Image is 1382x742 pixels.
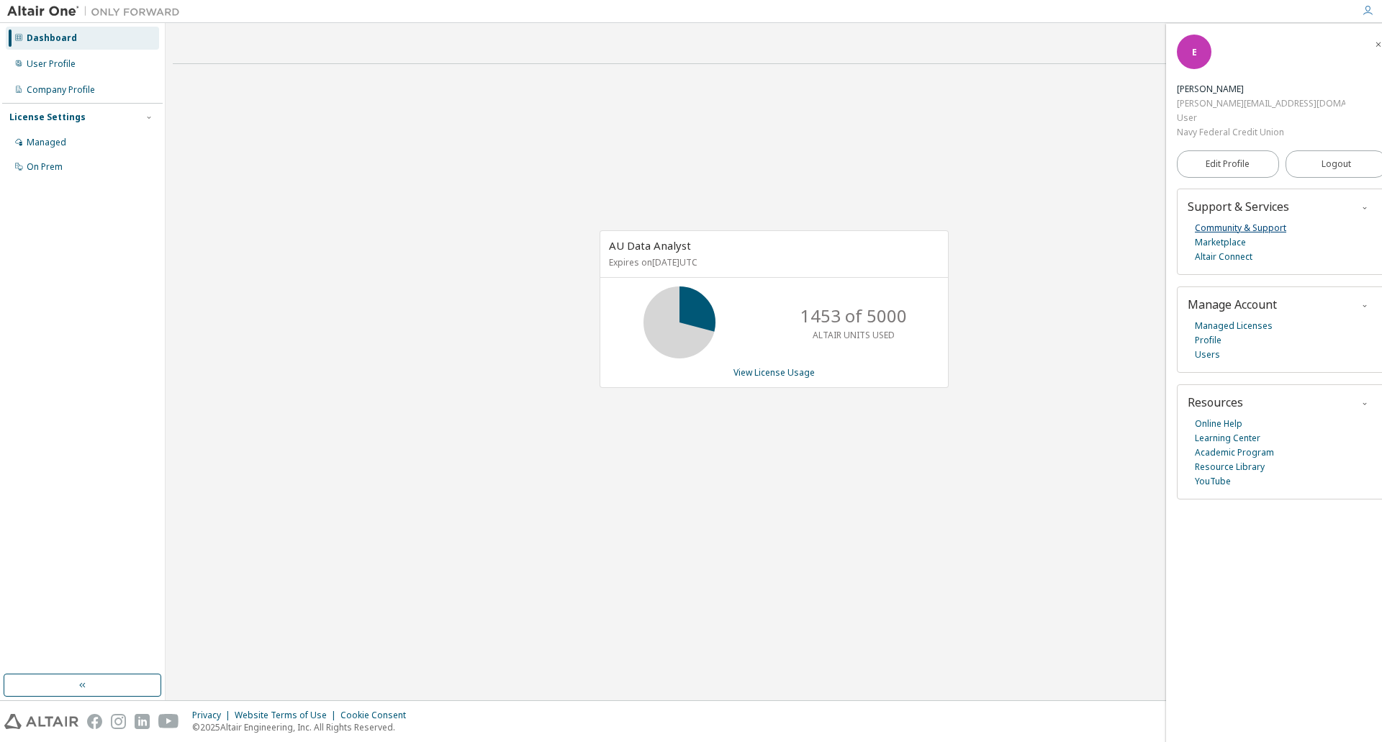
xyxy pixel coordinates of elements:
a: Online Help [1195,417,1242,431]
a: Edit Profile [1177,150,1279,178]
p: 1453 of 5000 [800,304,907,328]
img: youtube.svg [158,714,179,729]
span: Manage Account [1188,297,1277,312]
span: Support & Services [1188,199,1289,214]
img: instagram.svg [111,714,126,729]
p: © 2025 Altair Engineering, Inc. All Rights Reserved. [192,721,415,733]
img: altair_logo.svg [4,714,78,729]
div: Dashboard [27,32,77,44]
div: Managed [27,137,66,148]
span: E [1192,46,1197,58]
div: [PERSON_NAME][EMAIL_ADDRESS][DOMAIN_NAME] [1177,96,1345,111]
a: Profile [1195,333,1221,348]
div: User Profile [27,58,76,70]
span: AU Data Analyst [609,238,691,253]
img: linkedin.svg [135,714,150,729]
p: ALTAIR UNITS USED [813,329,895,341]
span: Edit Profile [1206,158,1250,170]
span: Logout [1322,157,1351,171]
div: Cookie Consent [340,710,415,721]
a: Users [1195,348,1220,362]
div: Navy Federal Credit Union [1177,125,1345,140]
div: License Settings [9,112,86,123]
a: YouTube [1195,474,1231,489]
a: Academic Program [1195,445,1274,460]
div: Company Profile [27,84,95,96]
div: Website Terms of Use [235,710,340,721]
div: Privacy [192,710,235,721]
a: Marketplace [1195,235,1246,250]
a: Altair Connect [1195,250,1252,264]
p: Expires on [DATE] UTC [609,256,936,268]
span: Resources [1188,394,1243,410]
a: Learning Center [1195,431,1260,445]
img: Altair One [7,4,187,19]
a: Community & Support [1195,221,1286,235]
img: facebook.svg [87,714,102,729]
div: User [1177,111,1345,125]
a: View License Usage [733,366,815,379]
a: Resource Library [1195,460,1265,474]
a: Managed Licenses [1195,319,1273,333]
div: On Prem [27,161,63,173]
div: Eric French [1177,82,1345,96]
